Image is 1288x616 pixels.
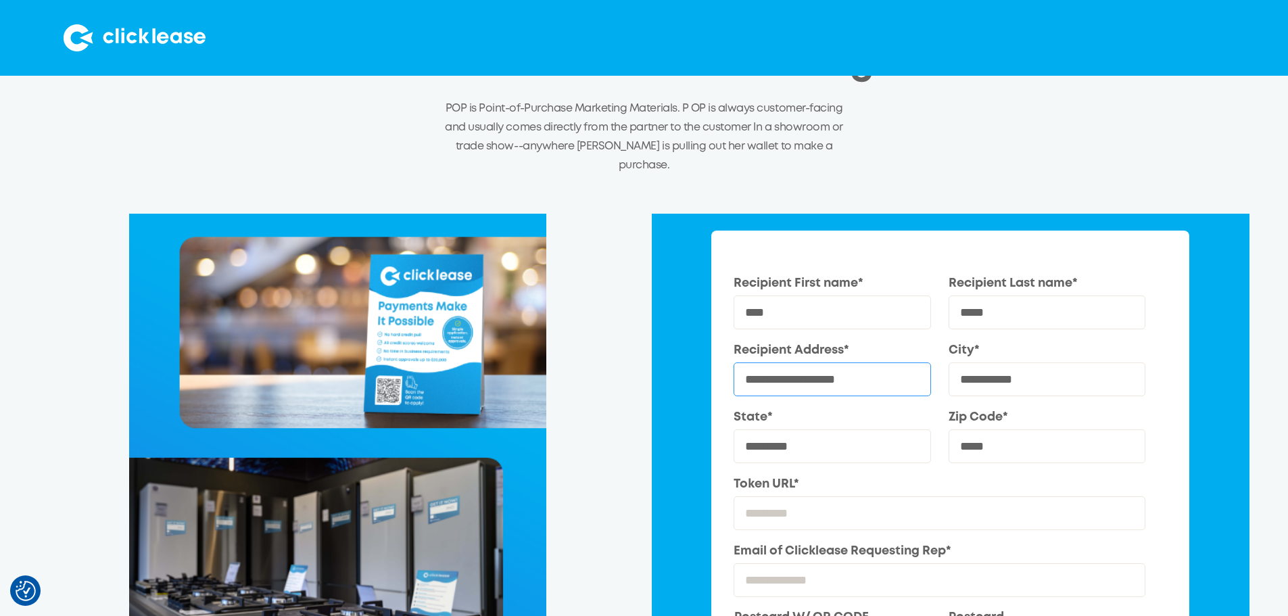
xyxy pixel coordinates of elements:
img: Clicklease logo [64,24,206,51]
label: Email of Clicklease Requesting Rep* [734,542,1145,560]
label: Recipient Last name* [949,275,1146,292]
label: Recipient Address* [734,341,931,359]
label: Zip Code* [949,408,1146,426]
button: Consent Preferences [16,581,36,601]
p: POP is Point-of-Purchase Marketing Materials. P OP is always customer-facing and usually comes di... [445,99,844,174]
label: City* [949,341,1146,359]
label: Recipient First name* [734,275,931,292]
img: Revisit consent button [16,581,36,601]
label: Token URL* [734,475,1145,493]
label: State* [734,408,931,426]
